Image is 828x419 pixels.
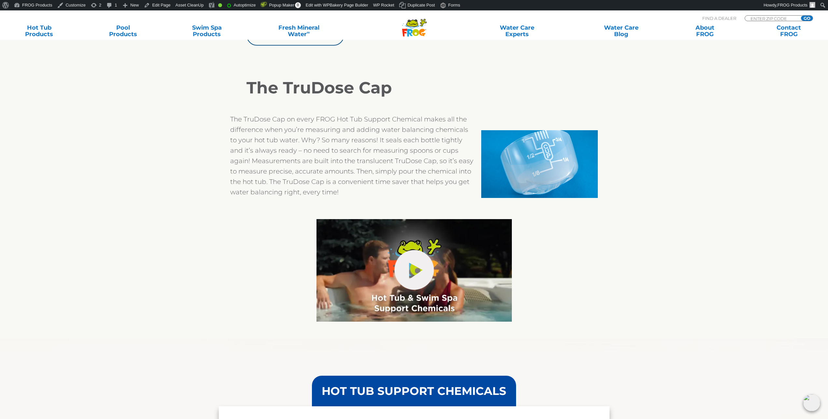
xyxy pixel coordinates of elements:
[756,24,821,37] a: ContactFROG
[295,2,301,8] span: 0
[174,24,239,37] a: Swim SpaProducts
[230,114,475,197] p: The TruDose Cap on every FROG Hot Tub Support Chemical makes all the difference when you’re measu...
[307,30,310,35] sup: ∞
[246,78,582,98] h2: The TruDose Cap
[702,15,736,21] p: Find A Dealer
[778,3,807,7] span: FROG Products
[258,24,339,37] a: Fresh MineralWater∞
[322,385,506,397] h3: HOT TUB SUPPORT CHEMICALS
[589,24,654,37] a: Water CareBlog
[464,24,570,37] a: Water CareExperts
[801,16,813,21] input: GO
[218,3,222,7] div: Good
[803,394,820,411] img: openIcon
[481,130,598,198] img: TruDose-Cap-TopAngle-Front_3778_LR
[90,24,155,37] a: PoolProducts
[750,16,794,21] input: Zip Code Form
[672,24,737,37] a: AboutFROG
[316,219,512,322] img: Video - Hot Tub and Swim Spa Support Chemicals
[7,24,72,37] a: Hot TubProducts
